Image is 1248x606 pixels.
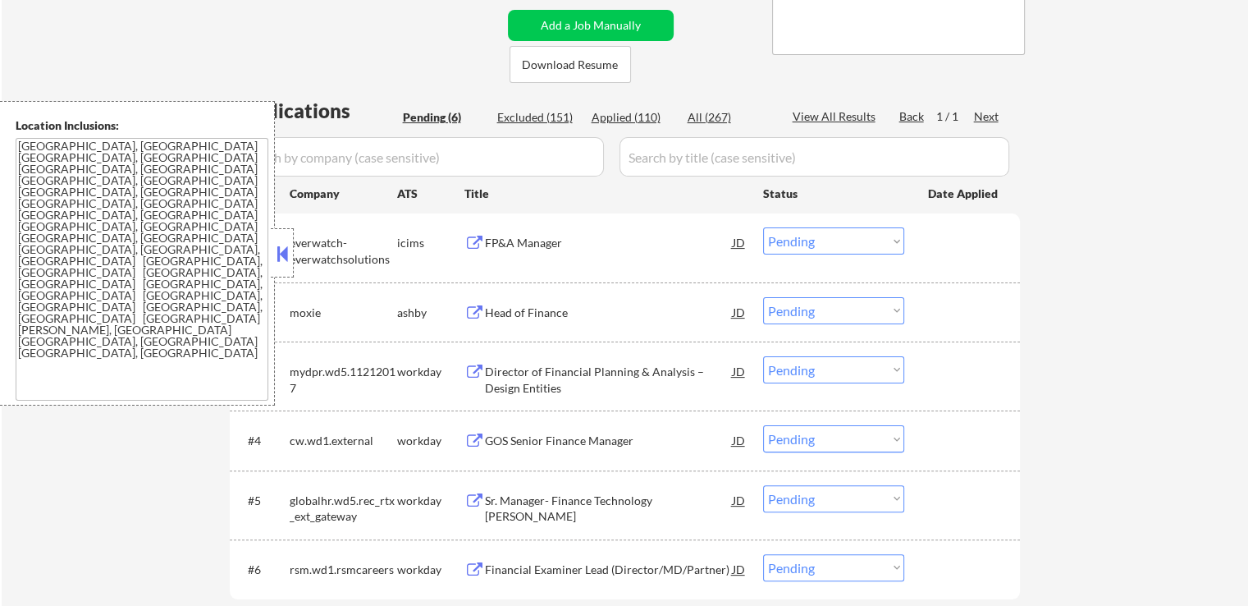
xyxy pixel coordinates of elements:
[16,117,268,134] div: Location Inclusions:
[793,108,880,125] div: View All Results
[485,364,733,396] div: Director of Financial Planning & Analysis – Design Entities
[899,108,926,125] div: Back
[397,235,464,251] div: icims
[485,493,733,525] div: Sr. Manager- Finance Technology [PERSON_NAME]
[731,425,747,455] div: JD
[248,433,277,449] div: #4
[464,186,747,202] div: Title
[235,137,604,177] input: Search by company (case sensitive)
[248,562,277,578] div: #6
[248,493,277,509] div: #5
[936,108,974,125] div: 1 / 1
[619,137,1009,177] input: Search by title (case sensitive)
[397,433,464,449] div: workday
[290,364,397,396] div: mydpr.wd5.11212017
[290,493,397,525] div: globalhr.wd5.rec_rtx_ext_gateway
[974,108,1000,125] div: Next
[592,109,674,126] div: Applied (110)
[485,433,733,449] div: GOS Senior Finance Manager
[497,109,579,126] div: Excluded (151)
[731,297,747,327] div: JD
[731,227,747,257] div: JD
[290,235,397,267] div: everwatch-everwatchsolutions
[397,186,464,202] div: ATS
[763,178,904,208] div: Status
[403,109,485,126] div: Pending (6)
[485,235,733,251] div: FP&A Manager
[397,493,464,509] div: workday
[235,101,397,121] div: Applications
[731,485,747,515] div: JD
[290,562,397,578] div: rsm.wd1.rsmcareers
[508,10,674,41] button: Add a Job Manually
[731,554,747,584] div: JD
[290,305,397,321] div: moxie
[485,305,733,321] div: Head of Finance
[928,186,1000,202] div: Date Applied
[290,186,397,202] div: Company
[397,305,464,321] div: ashby
[290,433,397,449] div: cw.wd1.external
[510,46,631,83] button: Download Resume
[731,356,747,386] div: JD
[397,562,464,578] div: workday
[397,364,464,380] div: workday
[485,562,733,578] div: Financial Examiner Lead (Director/MD/Partner)
[688,109,770,126] div: All (267)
